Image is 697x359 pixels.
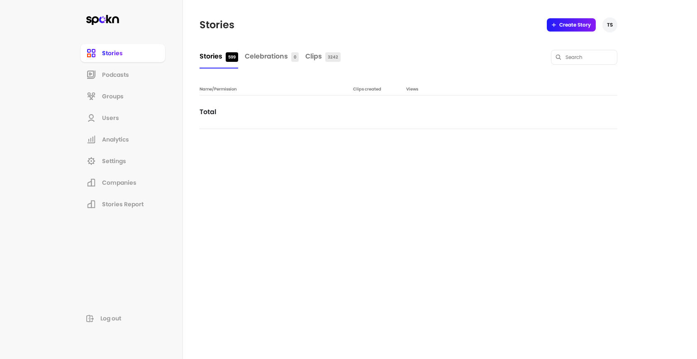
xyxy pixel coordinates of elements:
[305,45,341,68] a: Clips3242
[559,22,591,28] span: Create Story
[200,51,222,61] span: Stories
[80,65,166,85] a: Podcasts
[80,151,166,171] a: Settings
[607,22,613,28] span: TS
[102,114,119,122] span: Users
[100,314,121,322] span: Log out
[102,71,129,79] span: Podcasts
[291,52,299,62] span: 0
[80,129,166,149] a: Analytics
[602,17,617,32] button: TS
[200,45,238,68] a: Stories599
[80,108,166,128] a: Users
[565,54,613,61] input: Search
[80,86,166,106] a: Groups
[547,18,596,32] a: Create Story
[80,311,166,326] button: Log out
[406,86,446,92] li: Views
[325,52,341,62] span: 3242
[245,45,299,68] a: Celebrations0
[102,178,136,187] span: Companies
[80,194,166,214] a: Stories Report
[245,51,288,61] span: Celebrations
[200,86,353,92] li: Name/Permission
[226,52,238,62] span: 599
[102,200,144,208] span: Stories Report
[102,157,126,165] span: Settings
[80,43,166,63] a: Stories
[353,86,406,92] li: Clips created
[102,49,123,57] span: Stories
[200,18,234,32] h1: Stories
[305,51,322,61] span: Clips
[102,92,124,100] span: Groups
[80,173,166,193] a: Companies
[200,107,353,117] span: Total
[102,135,129,144] span: Analytics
